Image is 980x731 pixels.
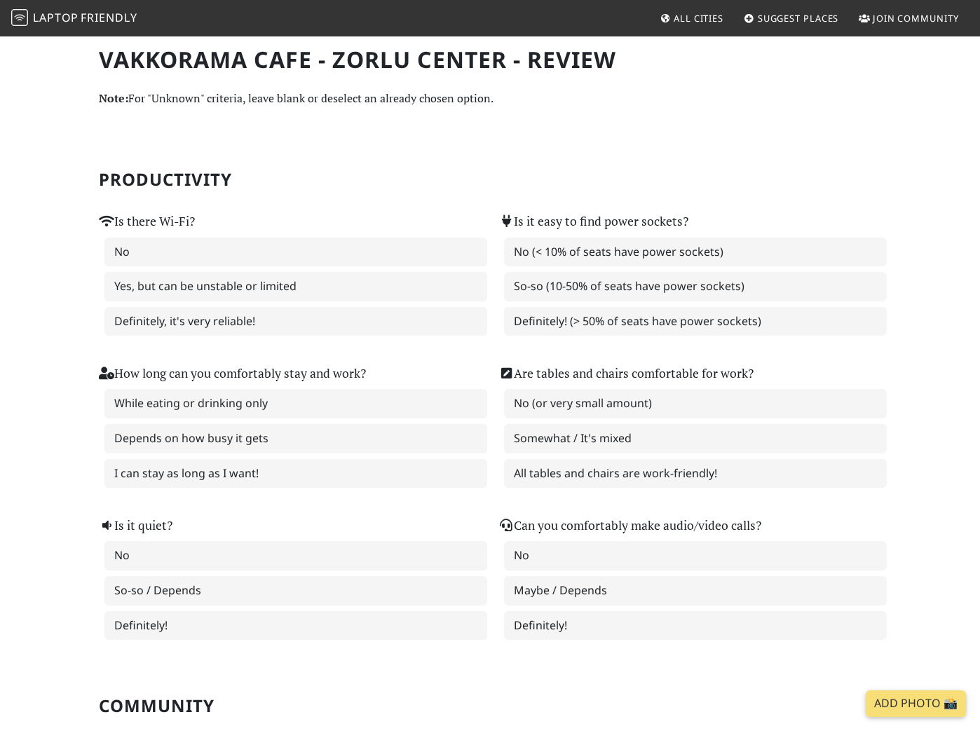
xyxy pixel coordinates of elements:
[99,696,881,716] h2: Community
[504,424,887,453] label: Somewhat / It's mixed
[758,12,839,25] span: Suggest Places
[104,389,487,418] label: While eating or drinking only
[504,459,887,489] label: All tables and chairs are work-friendly!
[498,212,688,231] label: Is it easy to find power sockets?
[738,6,845,31] a: Suggest Places
[99,516,172,535] label: Is it quiet?
[654,6,729,31] a: All Cities
[104,272,487,301] label: Yes, but can be unstable or limited
[99,90,881,108] p: For "Unknown" criteria, leave blank or deselect an already chosen option.
[504,541,887,571] label: No
[99,212,195,231] label: Is there Wi-Fi?
[504,611,887,641] label: Definitely!
[866,690,966,717] a: Add Photo 📸
[104,576,487,606] label: So-so / Depends
[498,364,754,383] label: Are tables and chairs comfortable for work?
[873,12,959,25] span: Join Community
[504,272,887,301] label: So-so (10-50% of seats have power sockets)
[99,46,881,73] h1: Vakkorama Cafe - Zorlu Center - Review
[99,170,881,190] h2: Productivity
[498,516,761,535] label: Can you comfortably make audio/video calls?
[104,307,487,336] label: Definitely, it's very reliable!
[504,238,887,267] label: No (< 10% of seats have power sockets)
[81,10,137,25] span: Friendly
[104,459,487,489] label: I can stay as long as I want!
[674,12,723,25] span: All Cities
[104,424,487,453] label: Depends on how busy it gets
[104,541,487,571] label: No
[853,6,965,31] a: Join Community
[504,576,887,606] label: Maybe / Depends
[99,364,366,383] label: How long can you comfortably stay and work?
[104,611,487,641] label: Definitely!
[11,9,28,26] img: LaptopFriendly
[504,389,887,418] label: No (or very small amount)
[504,307,887,336] label: Definitely! (> 50% of seats have power sockets)
[11,6,137,31] a: LaptopFriendly LaptopFriendly
[33,10,79,25] span: Laptop
[99,90,128,106] strong: Note:
[104,238,487,267] label: No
